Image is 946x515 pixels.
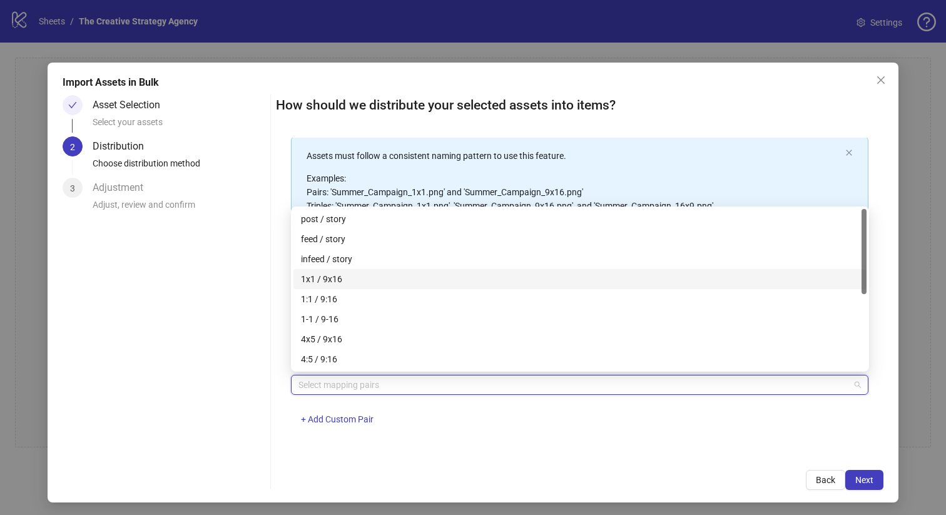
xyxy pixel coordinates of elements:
[301,414,374,424] span: + Add Custom Pair
[93,115,265,136] div: Select your assets
[70,183,75,193] span: 3
[63,75,884,90] div: Import Assets in Bulk
[876,75,886,85] span: close
[93,198,265,219] div: Adjust, review and confirm
[93,156,265,178] div: Choose distribution method
[806,470,845,490] button: Back
[93,95,170,115] div: Asset Selection
[291,410,384,430] button: + Add Custom Pair
[301,312,859,326] div: 1-1 / 9-16
[93,178,153,198] div: Adjustment
[301,232,859,246] div: feed / story
[70,142,75,152] span: 2
[307,171,841,213] p: Examples: Pairs: 'Summer_Campaign_1x1.png' and 'Summer_Campaign_9x16.png' Triples: 'Summer_Campai...
[293,269,867,289] div: 1x1 / 9x16
[307,149,841,163] p: Assets must follow a consistent naming pattern to use this feature.
[871,70,891,90] button: Close
[93,136,154,156] div: Distribution
[293,229,867,249] div: feed / story
[293,309,867,329] div: 1-1 / 9-16
[293,349,867,369] div: 4:5 / 9:16
[293,289,867,309] div: 1:1 / 9:16
[293,249,867,269] div: infeed / story
[845,149,853,156] span: close
[293,329,867,349] div: 4x5 / 9x16
[301,212,859,226] div: post / story
[855,475,873,485] span: Next
[301,252,859,266] div: infeed / story
[845,149,853,157] button: close
[276,95,884,116] h2: How should we distribute your selected assets into items?
[301,352,859,366] div: 4:5 / 9:16
[301,292,859,306] div: 1:1 / 9:16
[301,332,859,346] div: 4x5 / 9x16
[845,470,883,490] button: Next
[301,272,859,286] div: 1x1 / 9x16
[68,101,77,110] span: check
[816,475,835,485] span: Back
[293,209,867,229] div: post / story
